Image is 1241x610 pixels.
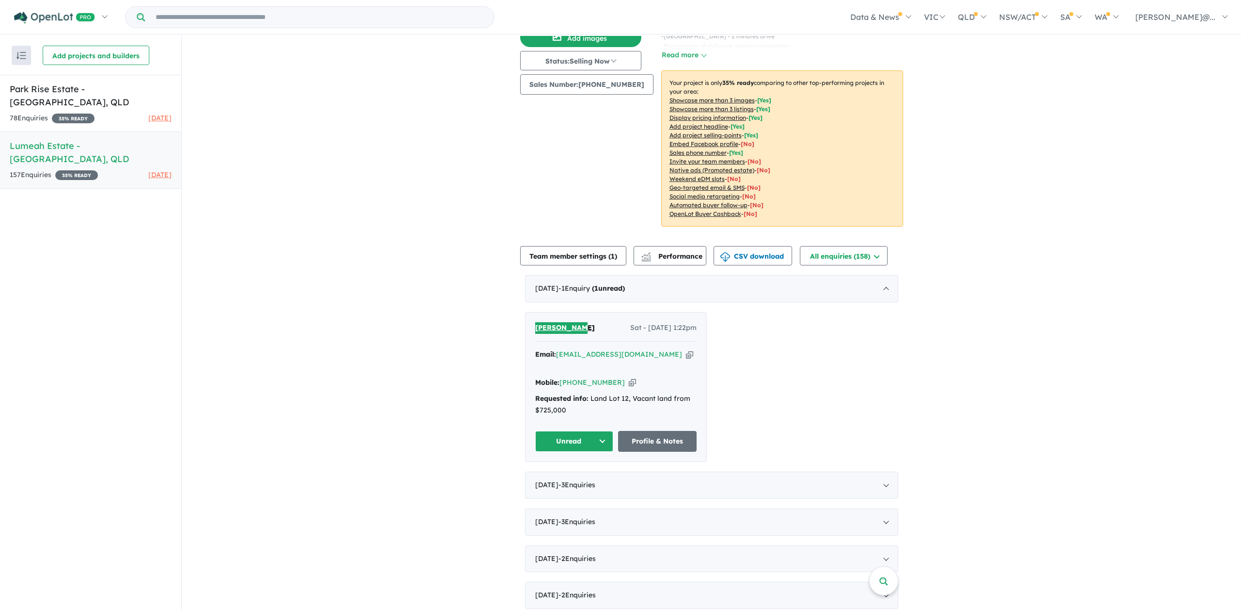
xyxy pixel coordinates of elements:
[520,28,641,47] button: Add images
[16,52,26,59] img: sort.svg
[729,149,743,156] span: [ Yes ]
[714,246,792,265] button: CSV download
[669,132,742,139] u: Add project selling-points
[535,323,595,332] span: [PERSON_NAME]
[592,284,625,293] strong: ( unread)
[757,97,771,104] span: [ Yes ]
[669,123,728,130] u: Add project headline
[10,169,98,181] div: 157 Enquir ies
[748,114,763,121] span: [ Yes ]
[525,545,898,573] div: [DATE]
[669,201,748,209] u: Automated buyer follow-up
[535,431,614,452] button: Unread
[535,350,556,359] strong: Email:
[669,158,745,165] u: Invite your team members
[757,166,770,174] span: [No]
[525,582,898,609] div: [DATE]
[535,322,595,334] a: [PERSON_NAME]
[520,74,653,95] button: Sales Number:[PHONE_NUMBER]
[611,252,615,261] span: 1
[744,132,758,139] span: [ Yes ]
[43,46,149,65] button: Add projects and builders
[10,113,95,124] div: 78 Enquir ies
[594,284,598,293] span: 1
[525,275,898,302] div: [DATE]
[618,431,697,452] a: Profile & Notes
[147,7,492,28] input: Try estate name, suburb, builder or developer
[535,393,697,416] div: Land Lot 12, Vacant land from $725,000
[148,170,172,179] span: [DATE]
[558,517,595,526] span: - 3 Enquir ies
[661,49,707,61] button: Read more
[748,158,761,165] span: [ No ]
[731,123,745,130] span: [ Yes ]
[669,105,754,113] u: Showcase more than 3 listings
[558,591,596,599] span: - 2 Enquir ies
[744,210,757,217] span: [No]
[629,378,636,388] button: Copy
[800,246,888,265] button: All enquiries (158)
[669,140,738,148] u: Embed Facebook profile
[559,378,625,387] a: [PHONE_NUMBER]
[525,472,898,499] div: [DATE]
[722,79,754,86] b: 35 % ready
[643,252,702,261] span: Performance
[741,140,754,148] span: [ No ]
[641,255,651,262] img: bar-chart.svg
[556,350,682,359] a: [EMAIL_ADDRESS][DOMAIN_NAME]
[558,554,596,563] span: - 2 Enquir ies
[10,82,172,109] h5: Park Rise Estate - [GEOGRAPHIC_DATA] , QLD
[52,114,95,123] span: 35 % READY
[148,114,172,122] span: [DATE]
[669,175,725,182] u: Weekend eDM slots
[720,252,730,262] img: download icon
[14,12,95,24] img: Openlot PRO Logo White
[535,394,589,403] strong: Requested info:
[747,184,761,191] span: [No]
[669,210,741,217] u: OpenLot Buyer Cashback
[558,284,625,293] span: - 1 Enquir y
[641,252,650,258] img: line-chart.svg
[686,349,693,360] button: Copy
[669,97,755,104] u: Showcase more than 3 images
[750,201,764,209] span: [No]
[669,149,727,156] u: Sales phone number
[525,509,898,536] div: [DATE]
[634,246,706,265] button: Performance
[520,246,626,265] button: Team member settings (1)
[661,42,838,51] p: - Final stages of civil work nearing completion
[756,105,770,113] span: [ Yes ]
[55,170,98,180] span: 35 % READY
[669,114,746,121] u: Display pricing information
[661,70,903,227] p: Your project is only comparing to other top-performing projects in your area: - - - - - - - - - -...
[669,184,745,191] u: Geo-targeted email & SMS
[1135,12,1215,22] span: [PERSON_NAME]@...
[535,378,559,387] strong: Mobile:
[742,193,756,200] span: [No]
[520,51,641,70] button: Status:Selling Now
[727,175,741,182] span: [No]
[669,193,740,200] u: Social media retargeting
[630,322,697,334] span: Sat - [DATE] 1:22pm
[558,480,595,489] span: - 3 Enquir ies
[669,166,754,174] u: Native ads (Promoted estate)
[10,139,172,165] h5: Lumeah Estate - [GEOGRAPHIC_DATA] , QLD
[661,32,838,41] p: - [GEOGRAPHIC_DATA] - 2 minutes drive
